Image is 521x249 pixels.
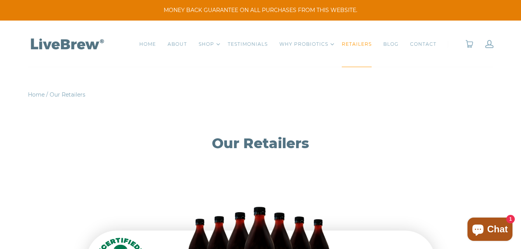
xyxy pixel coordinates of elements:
a: BLOG [383,40,398,48]
img: LiveBrew [28,37,106,50]
span: Our Retailers [50,91,85,98]
h1: Our Retailers [60,134,461,152]
a: Home [28,91,45,98]
a: SHOP [199,40,214,48]
inbox-online-store-chat: Shopify online store chat [465,218,515,243]
a: HOME [139,40,156,48]
a: TESTIMONIALS [228,40,268,48]
a: CONTACT [410,40,436,48]
span: / [46,91,48,98]
a: ABOUT [168,40,187,48]
a: WHY PROBIOTICS [279,40,328,48]
span: MONEY BACK GUARANTEE ON ALL PURCHASES FROM THIS WEBSITE. [12,6,509,14]
a: RETAILERS [342,40,372,48]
